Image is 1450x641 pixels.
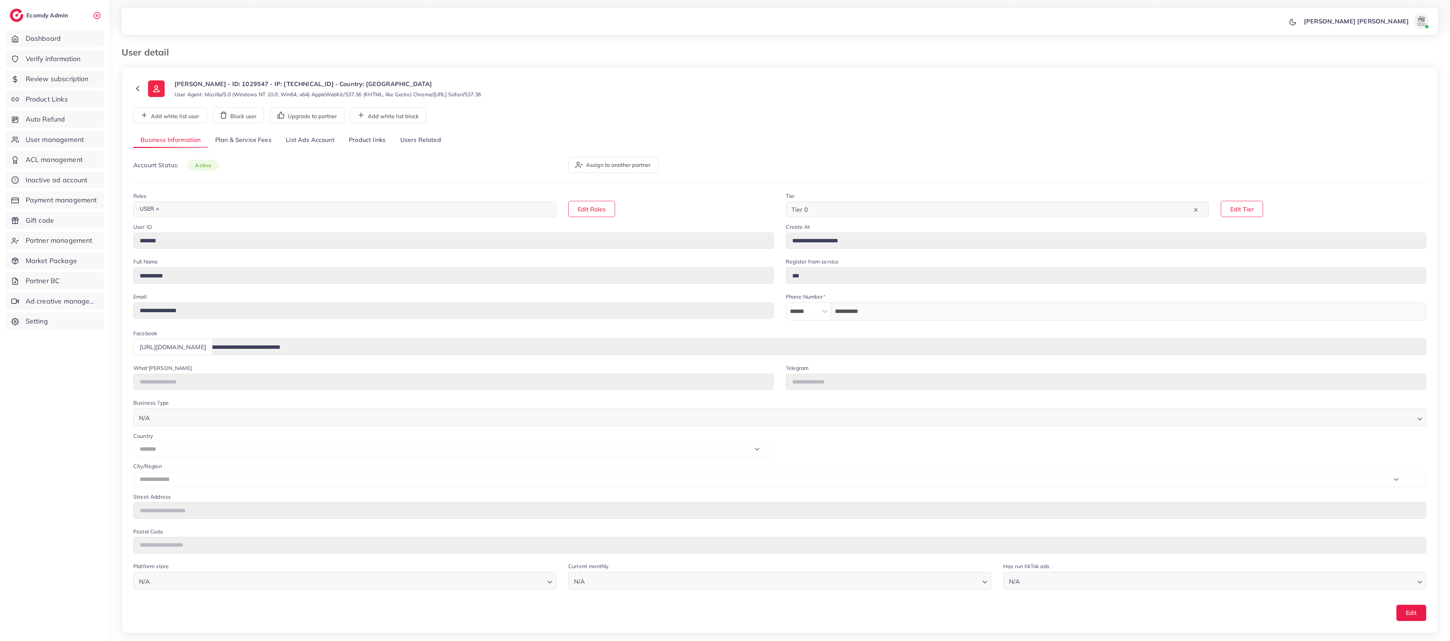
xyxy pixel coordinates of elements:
a: Payment management [6,191,104,209]
label: Postal Code [133,528,163,535]
input: Search for option [1022,574,1414,587]
button: Edit Tier [1221,201,1263,217]
p: [PERSON_NAME] [PERSON_NAME] [1304,17,1409,26]
a: Ad creative management [6,293,104,310]
a: logoEcomdy Admin [10,9,70,22]
a: [PERSON_NAME] [PERSON_NAME]avatar [1300,14,1432,29]
span: Product Links [26,94,68,104]
label: City/Region [133,462,162,470]
p: [PERSON_NAME] - ID: 1029547 - IP: [TECHNICAL_ID] - Country: [GEOGRAPHIC_DATA] [174,79,481,88]
button: Block user [213,107,264,123]
a: Inactive ad account [6,171,104,189]
span: Setting [26,316,48,326]
span: Market Package [26,256,77,266]
div: Search for option [133,572,556,590]
a: Review subscription [6,70,104,88]
span: Tier 0 [790,204,810,215]
label: Business Type [133,399,169,407]
label: Roles [133,192,147,200]
input: Search for option [810,203,1192,215]
button: Upgrade to partner [270,107,344,123]
span: N/A [572,576,586,587]
input: Search for option [152,574,544,587]
div: Search for option [786,202,1209,217]
label: Register from service [786,258,839,265]
label: Current monthly [568,562,608,570]
div: Search for option [133,202,556,217]
span: Verify information [26,54,81,64]
span: Review subscription [26,74,89,84]
a: Verify information [6,50,104,68]
input: Search for option [152,411,1414,424]
button: Edit Roles [568,201,615,217]
div: Search for option [1003,572,1426,590]
a: Market Package [6,252,104,270]
span: N/A [1007,576,1021,587]
img: ic-user-info.36bf1079.svg [148,80,165,97]
label: Has run tikTok ads [1003,562,1049,570]
div: Search for option [568,572,991,590]
a: Users Related [393,132,448,148]
button: Add white list user [133,107,207,123]
label: What'[PERSON_NAME] [133,364,192,372]
span: USER [136,204,163,214]
label: User ID [133,223,152,231]
h2: Ecomdy Admin [26,12,70,19]
span: User management [26,135,84,145]
label: Telegram [786,364,808,372]
a: Partner BC [6,272,104,290]
span: ACL management [26,155,83,165]
label: Phone Number [786,293,825,300]
div: [URL][DOMAIN_NAME] [133,339,212,355]
span: Inactive ad account [26,175,88,185]
button: Assign to another partner [568,157,658,173]
label: Full Name [133,258,158,265]
span: Partner management [26,236,93,245]
label: Platform store [133,562,169,570]
span: N/A [137,413,151,424]
span: Gift code [26,216,54,225]
a: Gift code [6,212,104,229]
span: Auto Refund [26,114,65,124]
button: Deselect USER [156,207,159,211]
input: Search for option [587,574,979,587]
span: N/A [137,576,151,587]
h3: User detail [122,47,175,58]
img: avatar [1414,14,1429,29]
input: Search for option [164,203,546,215]
span: Ad creative management [26,296,98,306]
label: Street Address [133,493,171,501]
span: Payment management [26,195,97,205]
label: Create At [786,223,810,231]
a: Dashboard [6,30,104,47]
span: Partner BC [26,276,60,286]
a: Business Information [133,132,208,148]
a: Product links [342,132,393,148]
p: Account Status: [133,160,219,170]
a: ACL management [6,151,104,168]
label: Country [133,432,153,440]
button: Clear Selected [1194,205,1198,214]
button: Edit [1396,605,1426,621]
button: Add white list block [350,107,426,123]
span: Dashboard [26,34,61,43]
img: logo [10,9,23,22]
a: Setting [6,313,104,330]
a: Product Links [6,91,104,108]
a: Auto Refund [6,111,104,128]
a: Plan & Service Fees [208,132,279,148]
a: Partner management [6,232,104,249]
label: Facebook [133,330,157,337]
div: Search for option [133,408,1426,426]
a: User management [6,131,104,148]
label: Email [133,293,147,300]
a: List Ads Account [279,132,342,148]
label: Tier [786,192,795,200]
span: active [188,160,219,171]
small: User Agent: Mozilla/5.0 (Windows NT 10.0; Win64; x64) AppleWebKit/537.36 (KHTML, like Gecko) Chro... [174,91,481,98]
